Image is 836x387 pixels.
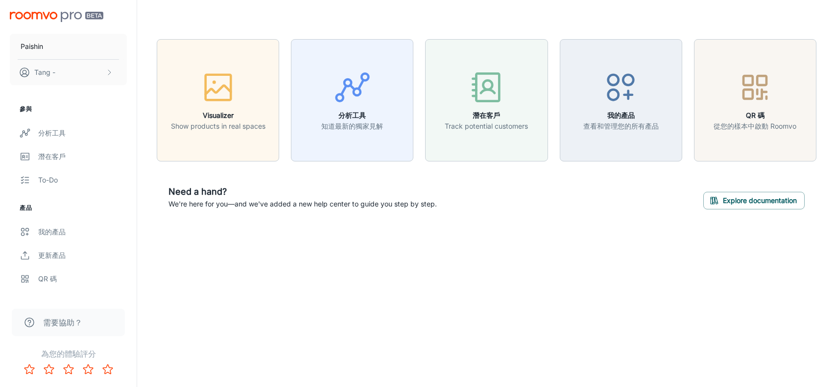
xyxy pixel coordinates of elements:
p: Tang - [34,67,55,78]
h6: 潛在客戶 [445,110,528,121]
p: 從您的樣本中啟動 Roomvo [714,121,796,132]
button: 我的產品查看和管理您的所有產品 [560,39,682,161]
h6: QR 碼 [714,110,796,121]
a: QR 碼從您的樣本中啟動 Roomvo [694,94,816,104]
div: 更新產品 [38,250,127,261]
div: 分析工具 [38,128,127,138]
a: 分析工具知道最新的獨家見解 [291,94,413,104]
a: Explore documentation [703,195,805,205]
button: 分析工具知道最新的獨家見解 [291,39,413,161]
p: Paishin [21,41,43,52]
div: 我的產品 [38,227,127,237]
p: Track potential customers [445,121,528,132]
h6: Visualizer [171,110,265,121]
h6: 我的產品 [583,110,659,121]
p: 知道最新的獨家見解 [321,121,383,132]
a: 我的產品查看和管理您的所有產品 [560,94,682,104]
button: QR 碼從您的樣本中啟動 Roomvo [694,39,816,161]
img: Roomvo PRO Beta [10,12,103,22]
button: Explore documentation [703,192,805,209]
p: 查看和管理您的所有產品 [583,121,659,132]
button: Tang - [10,60,127,85]
a: 潛在客戶Track potential customers [425,94,548,104]
button: Paishin [10,34,127,59]
h6: 分析工具 [321,110,383,121]
h6: Need a hand? [168,185,437,199]
button: 潛在客戶Track potential customers [425,39,548,161]
div: 潛在客戶 [38,151,127,162]
div: To-do [38,175,127,185]
p: Show products in real spaces [171,121,265,132]
button: VisualizerShow products in real spaces [157,39,279,161]
p: We're here for you—and we've added a new help center to guide you step by step. [168,199,437,209]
